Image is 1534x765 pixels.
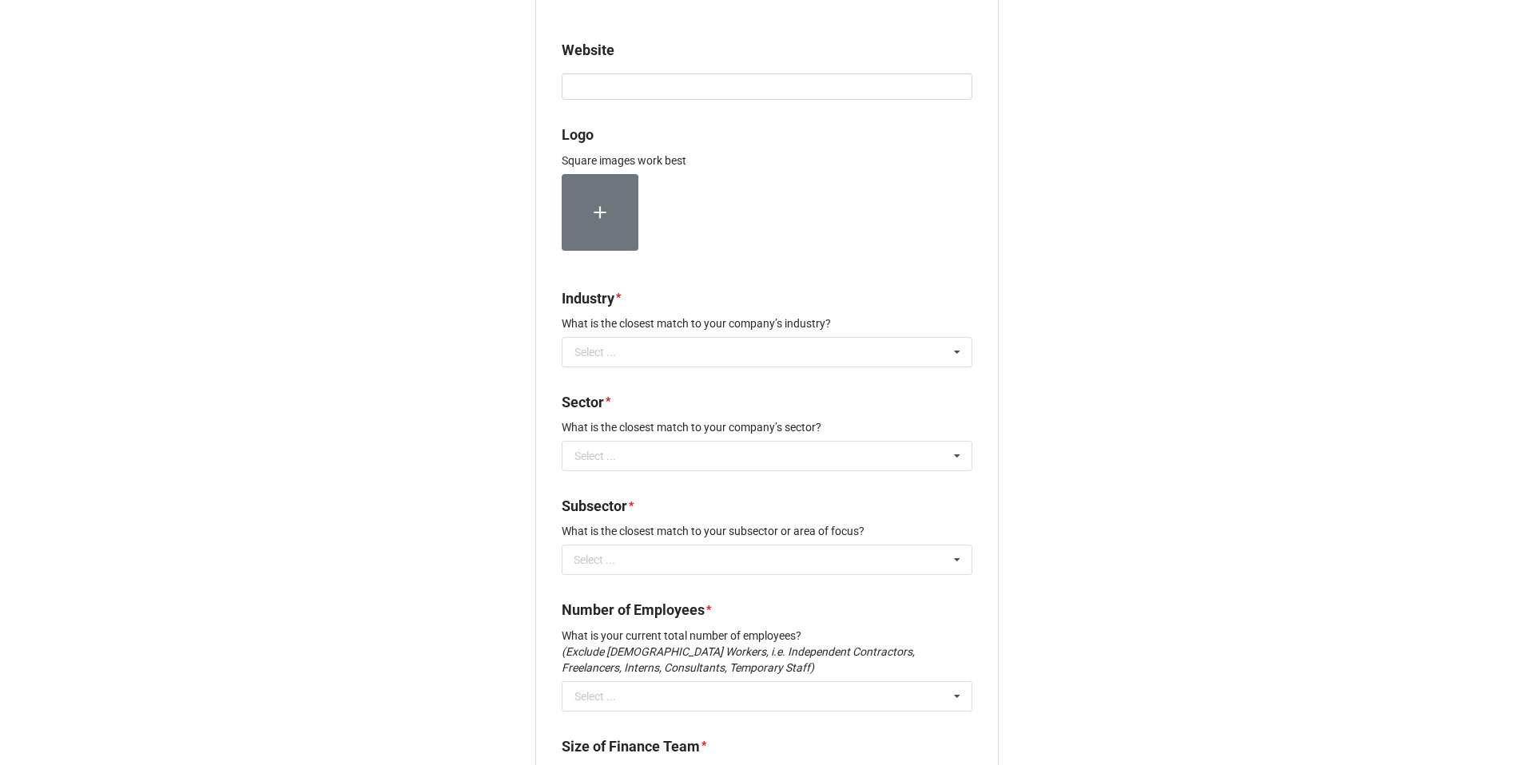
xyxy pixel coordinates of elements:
label: Industry [562,287,614,310]
div: Select ... [570,551,638,569]
p: What is the closest match to your company’s sector? [562,419,972,435]
label: Subsector [562,495,627,517]
label: Size of Finance Team [562,735,700,758]
em: (Exclude [DEMOGRAPHIC_DATA] Workers, i.e. Independent Contractors, Freelancers, Interns, Consulta... [562,645,915,674]
label: Sector [562,391,604,414]
div: Select ... [574,450,616,462]
div: Select ... [574,347,616,358]
p: Square images work best [562,153,972,168]
div: Select ... [574,691,616,702]
label: Logo [562,124,594,146]
label: Website [562,39,614,61]
label: Number of Employees [562,599,705,621]
p: What is the closest match to your subsector or area of focus? [562,523,972,539]
p: What is the closest match to your company’s industry? [562,315,972,331]
p: What is your current total number of employees? [562,628,972,676]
